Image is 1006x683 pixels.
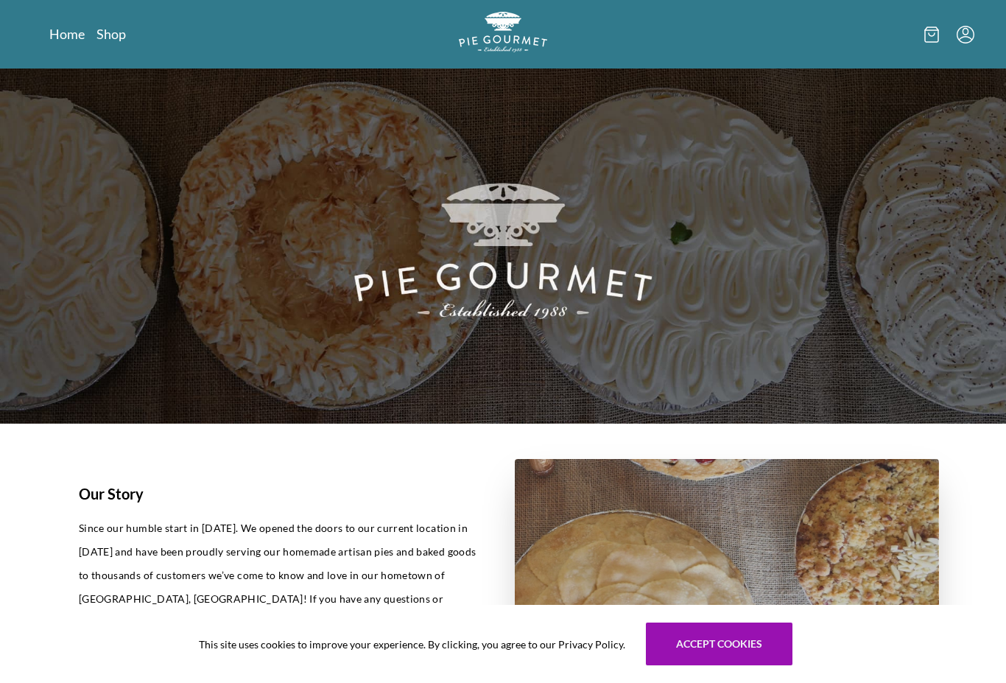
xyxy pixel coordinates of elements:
a: Logo [459,12,547,57]
a: Shop [96,25,126,43]
p: Since our humble start in [DATE]. We opened the doors to our current location in [DATE] and have ... [79,516,479,658]
h1: Our Story [79,483,479,505]
span: This site uses cookies to improve your experience. By clicking, you agree to our Privacy Policy. [199,637,625,652]
a: Home [49,25,85,43]
button: Menu [957,26,974,43]
button: Accept cookies [646,623,792,665]
img: logo [459,12,547,52]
